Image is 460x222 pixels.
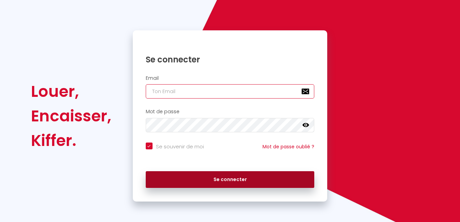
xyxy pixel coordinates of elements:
[31,128,111,153] div: Kiffer.
[146,54,315,65] h1: Se connecter
[263,143,314,150] a: Mot de passe oublié ?
[146,75,315,81] h2: Email
[146,109,315,115] h2: Mot de passe
[31,104,111,128] div: Encaisser,
[146,171,315,188] button: Se connecter
[146,84,315,99] input: Ton Email
[31,79,111,104] div: Louer,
